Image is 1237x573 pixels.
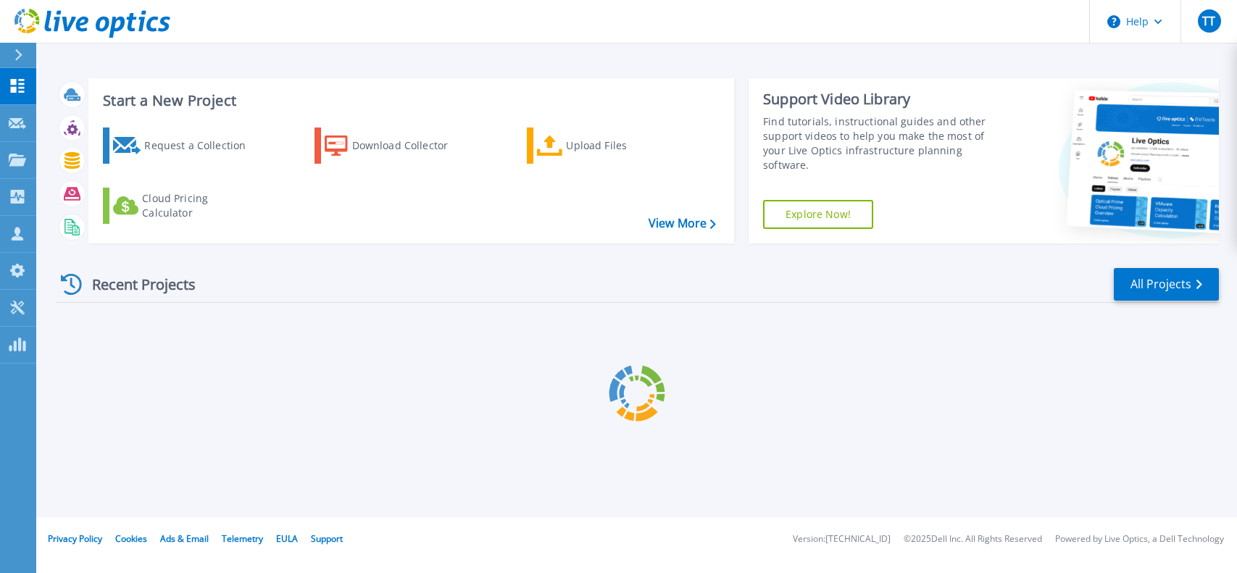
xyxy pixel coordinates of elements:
[763,200,873,229] a: Explore Now!
[793,535,891,544] li: Version: [TECHNICAL_ID]
[276,532,298,545] a: EULA
[763,90,1001,109] div: Support Video Library
[352,131,468,160] div: Download Collector
[103,93,715,109] h3: Start a New Project
[222,532,263,545] a: Telemetry
[144,131,260,160] div: Request a Collection
[56,267,215,302] div: Recent Projects
[527,127,688,164] a: Upload Files
[1114,268,1219,301] a: All Projects
[142,191,258,220] div: Cloud Pricing Calculator
[1055,535,1224,544] li: Powered by Live Optics, a Dell Technology
[649,217,716,230] a: View More
[1202,15,1215,27] span: TT
[160,532,209,545] a: Ads & Email
[115,532,147,545] a: Cookies
[103,127,265,164] a: Request a Collection
[311,532,343,545] a: Support
[904,535,1042,544] li: © 2025 Dell Inc. All Rights Reserved
[103,188,265,224] a: Cloud Pricing Calculator
[315,127,476,164] a: Download Collector
[763,114,1001,172] div: Find tutorials, instructional guides and other support videos to help you make the most of your L...
[566,131,682,160] div: Upload Files
[48,532,102,545] a: Privacy Policy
